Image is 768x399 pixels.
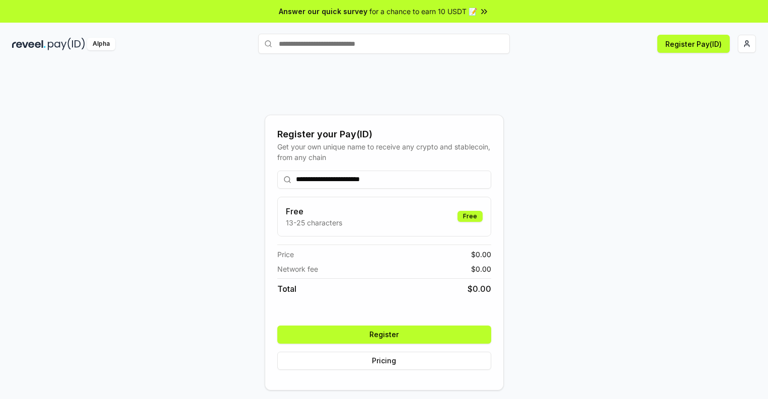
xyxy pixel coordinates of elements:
[471,264,491,274] span: $ 0.00
[277,283,296,295] span: Total
[277,264,318,274] span: Network fee
[12,38,46,50] img: reveel_dark
[369,6,477,17] span: for a chance to earn 10 USDT 📝
[286,217,342,228] p: 13-25 characters
[657,35,730,53] button: Register Pay(ID)
[48,38,85,50] img: pay_id
[277,127,491,141] div: Register your Pay(ID)
[471,249,491,260] span: $ 0.00
[279,6,367,17] span: Answer our quick survey
[277,141,491,163] div: Get your own unique name to receive any crypto and stablecoin, from any chain
[87,38,115,50] div: Alpha
[468,283,491,295] span: $ 0.00
[457,211,483,222] div: Free
[277,326,491,344] button: Register
[277,352,491,370] button: Pricing
[277,249,294,260] span: Price
[286,205,342,217] h3: Free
